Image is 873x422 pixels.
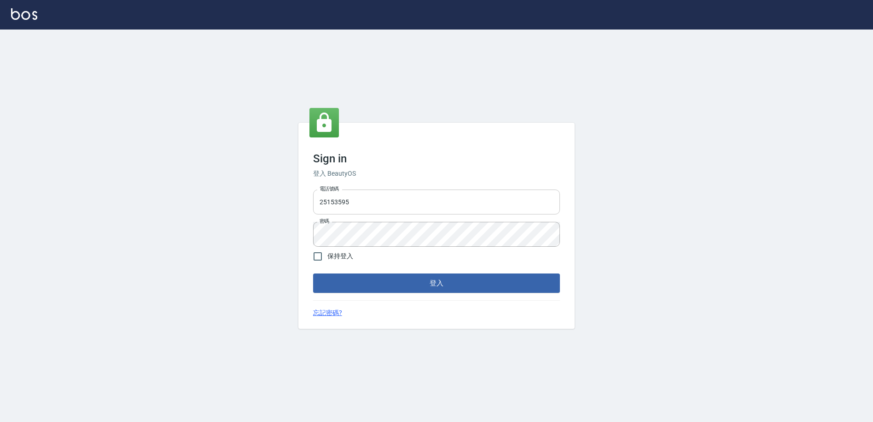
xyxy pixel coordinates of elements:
h6: 登入 BeautyOS [313,169,560,178]
a: 忘記密碼? [313,308,342,318]
label: 電話號碼 [320,185,339,192]
label: 密碼 [320,218,329,225]
span: 保持登入 [327,251,353,261]
button: 登入 [313,273,560,293]
img: Logo [11,8,37,20]
h3: Sign in [313,152,560,165]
